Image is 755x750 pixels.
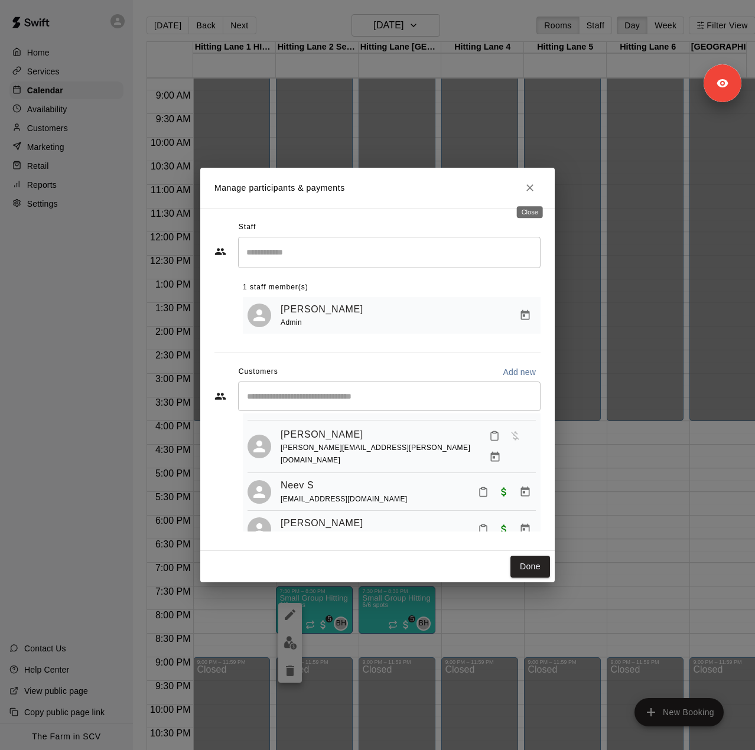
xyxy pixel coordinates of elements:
[248,304,271,327] div: Brian Hernandez
[238,381,541,411] div: Start typing to search customers...
[281,444,470,464] span: [PERSON_NAME][EMAIL_ADDRESS][PERSON_NAME][DOMAIN_NAME]
[239,218,256,237] span: Staff
[498,363,541,381] button: Add new
[473,482,493,502] button: Mark attendance
[281,516,363,531] a: [PERSON_NAME]
[519,177,541,198] button: Close
[281,478,314,493] a: Neev S
[473,519,493,539] button: Mark attendance
[281,427,363,442] a: [PERSON_NAME]
[515,481,536,503] button: Manage bookings & payment
[484,446,506,468] button: Manage bookings & payment
[243,278,308,297] span: 1 staff member(s)
[517,206,543,218] div: Close
[248,517,271,541] div: Peggy Fagan
[238,237,541,268] div: Search staff
[484,426,505,446] button: Mark attendance
[281,495,408,503] span: [EMAIL_ADDRESS][DOMAIN_NAME]
[493,486,515,496] span: Paid with Card
[239,363,278,381] span: Customers
[515,305,536,326] button: Manage bookings & payment
[214,390,226,402] svg: Customers
[503,366,536,378] p: Add new
[248,435,271,458] div: Mateo Ocampo
[281,302,363,317] a: [PERSON_NAME]
[281,318,302,327] span: Admin
[248,480,271,504] div: Neev S
[493,523,515,533] span: Paid with Card
[510,556,550,578] button: Done
[214,246,226,257] svg: Staff
[505,431,526,441] span: Has not paid
[515,519,536,540] button: Manage bookings & payment
[214,182,345,194] p: Manage participants & payments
